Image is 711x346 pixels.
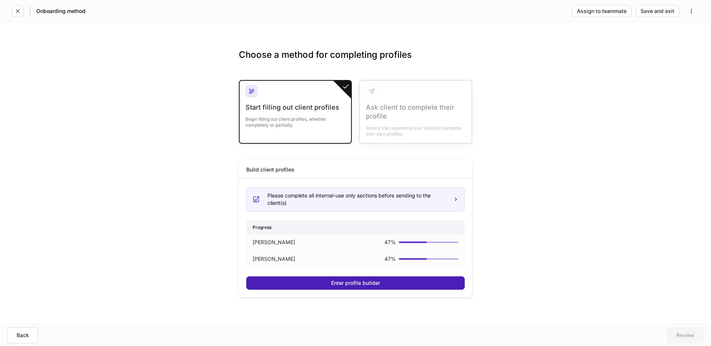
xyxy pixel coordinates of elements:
[384,239,396,246] p: 47 %
[572,5,631,17] button: Assign to teammate
[246,166,294,173] div: Build client profiles
[577,9,627,14] div: Assign to teammate
[331,280,380,286] div: Enter profile builder
[253,239,295,246] p: [PERSON_NAME]
[641,9,674,14] div: Save and exit
[247,221,464,234] div: Progress
[246,112,345,128] div: Begin filling out client profiles, whether completely or partially.
[36,7,86,15] h5: Onboarding method
[384,255,396,263] p: 47 %
[7,327,38,343] button: Back
[239,49,472,73] h3: Choose a method for completing profiles
[17,333,29,338] div: Back
[267,192,447,207] div: Please complete all internal-use only sections before sending to the client(s)
[246,103,345,112] div: Start filling out client profiles
[246,276,465,290] button: Enter profile builder
[636,5,679,17] button: Save and exit
[253,255,295,263] p: [PERSON_NAME]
